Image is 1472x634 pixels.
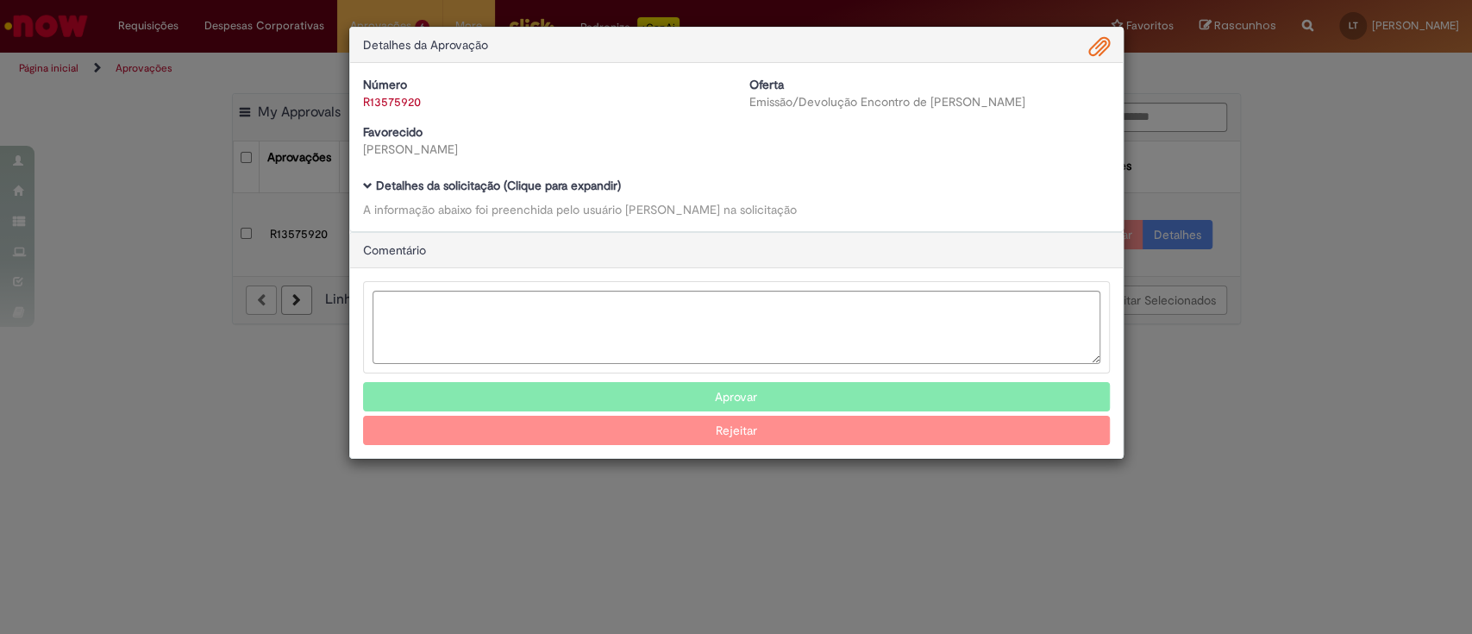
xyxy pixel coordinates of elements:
[363,77,407,92] b: Número
[749,93,1110,110] div: Emissão/Devolução Encontro de [PERSON_NAME]
[363,37,488,53] span: Detalhes da Aprovação
[363,94,421,110] a: R13575920
[363,242,426,258] span: Comentário
[376,178,621,193] b: Detalhes da solicitação (Clique para expandir)
[749,77,784,92] b: Oferta
[363,124,423,140] b: Favorecido
[363,382,1110,411] button: Aprovar
[363,201,1110,218] div: A informação abaixo foi preenchida pelo usuário [PERSON_NAME] na solicitação
[363,141,723,158] div: [PERSON_NAME]
[363,179,1110,192] h5: Detalhes da solicitação (Clique para expandir)
[363,416,1110,445] button: Rejeitar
